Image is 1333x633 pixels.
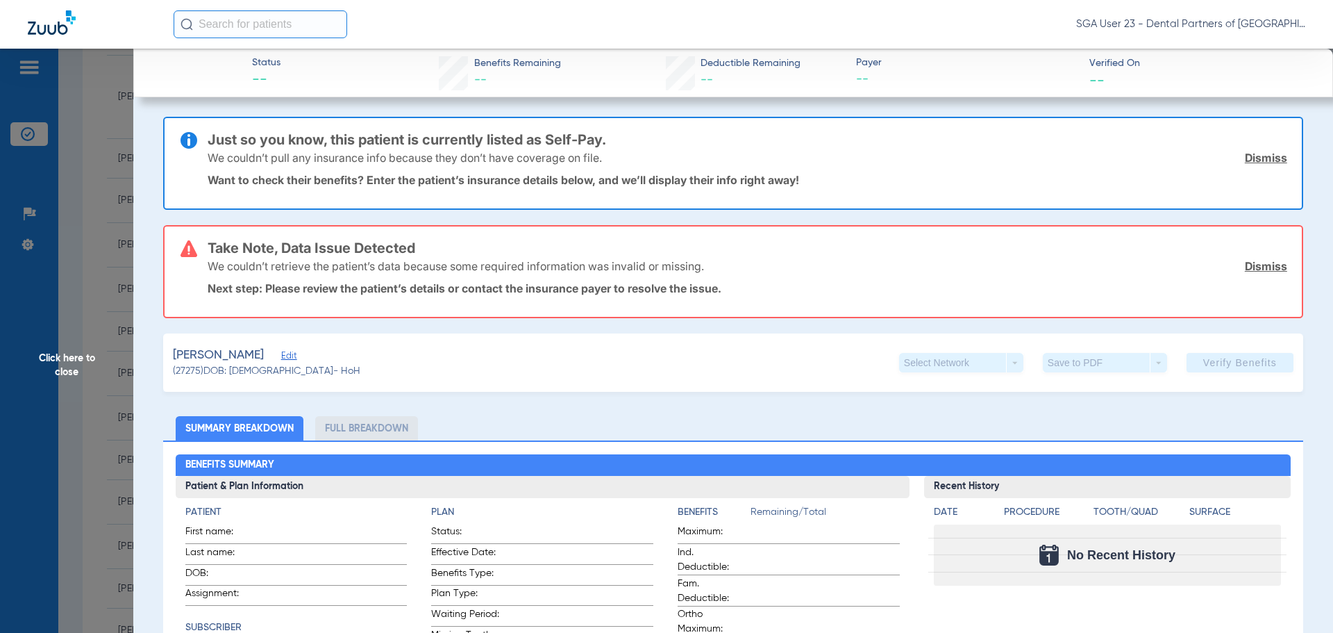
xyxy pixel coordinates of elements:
a: Dismiss [1245,151,1287,165]
h2: Benefits Summary [176,454,1291,477]
h3: Take Note, Data Issue Detected [208,241,1287,255]
img: Calendar [1039,545,1059,566]
span: No Recent History [1067,548,1175,562]
span: -- [1089,72,1105,87]
span: Fam. Deductible: [678,577,746,606]
h4: Procedure [1004,505,1089,520]
span: Plan Type: [431,586,499,605]
img: Search Icon [181,18,193,31]
img: info-icon [181,132,197,149]
span: Payer [856,56,1078,70]
h4: Benefits [678,505,751,520]
h3: Patient & Plan Information [176,476,909,498]
span: -- [701,74,713,86]
app-breakdown-title: Date [934,505,992,525]
span: Benefits Type: [431,566,499,585]
span: -- [856,71,1078,88]
span: -- [252,71,280,90]
app-breakdown-title: Surface [1189,505,1281,525]
h4: Surface [1189,505,1281,520]
h3: Just so you know, this patient is currently listed as Self-Pay. [208,133,1287,147]
input: Search for patients [174,10,347,38]
span: Verified On [1089,56,1311,71]
img: error-icon [181,240,197,257]
span: Assignment: [185,586,253,605]
span: SGA User 23 - Dental Partners of [GEOGRAPHIC_DATA]-JESUP [1076,17,1305,31]
p: Next step: Please review the patient’s details or contact the insurance payer to resolve the issue. [208,281,1287,295]
a: Dismiss [1245,259,1287,273]
p: Want to check their benefits? Enter the patient’s insurance details below, and we’ll display thei... [208,173,1287,187]
span: Edit [281,351,294,364]
h4: Plan [431,505,653,520]
span: Status [252,56,280,70]
span: First name: [185,525,253,543]
li: Full Breakdown [315,416,418,441]
h4: Date [934,505,992,520]
span: Status: [431,525,499,543]
span: -- [474,74,487,86]
h3: Recent History [924,476,1291,498]
span: Ind. Deductible: [678,545,746,575]
span: DOB: [185,566,253,585]
span: Waiting Period: [431,607,499,626]
p: We couldn’t pull any insurance info because they don’t have coverage on file. [208,151,602,165]
p: We couldn’t retrieve the patient’s data because some required information was invalid or missing. [208,259,704,273]
app-breakdown-title: Benefits [678,505,751,525]
span: Effective Date: [431,545,499,564]
app-breakdown-title: Procedure [1004,505,1089,525]
app-breakdown-title: Tooth/Quad [1093,505,1185,525]
span: Deductible Remaining [701,56,800,71]
li: Summary Breakdown [176,416,303,441]
span: Remaining/Total [751,505,900,525]
h4: Tooth/Quad [1093,505,1185,520]
span: Maximum: [678,525,746,543]
span: [PERSON_NAME] [173,347,264,364]
iframe: Chat Widget [1264,566,1333,633]
span: Benefits Remaining [474,56,561,71]
span: Last name: [185,545,253,564]
img: Zuub Logo [28,10,76,35]
span: (27275) DOB: [DEMOGRAPHIC_DATA] - HoH [173,364,360,379]
h4: Patient [185,505,408,520]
